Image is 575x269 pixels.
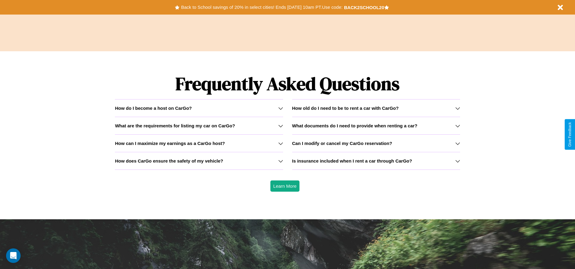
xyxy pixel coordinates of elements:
[292,141,392,146] h3: Can I modify or cancel my CarGo reservation?
[179,3,344,12] button: Back to School savings of 20% in select cities! Ends [DATE] 10am PT.Use code:
[292,123,417,128] h3: What documents do I need to provide when renting a car?
[270,180,300,192] button: Learn More
[6,248,21,263] div: Open Intercom Messenger
[292,158,412,163] h3: Is insurance included when I rent a car through CarGo?
[115,106,192,111] h3: How do I become a host on CarGo?
[115,68,460,99] h1: Frequently Asked Questions
[115,123,235,128] h3: What are the requirements for listing my car on CarGo?
[115,158,223,163] h3: How does CarGo ensure the safety of my vehicle?
[568,122,572,147] div: Give Feedback
[344,5,384,10] b: BACK2SCHOOL20
[115,141,225,146] h3: How can I maximize my earnings as a CarGo host?
[292,106,399,111] h3: How old do I need to be to rent a car with CarGo?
